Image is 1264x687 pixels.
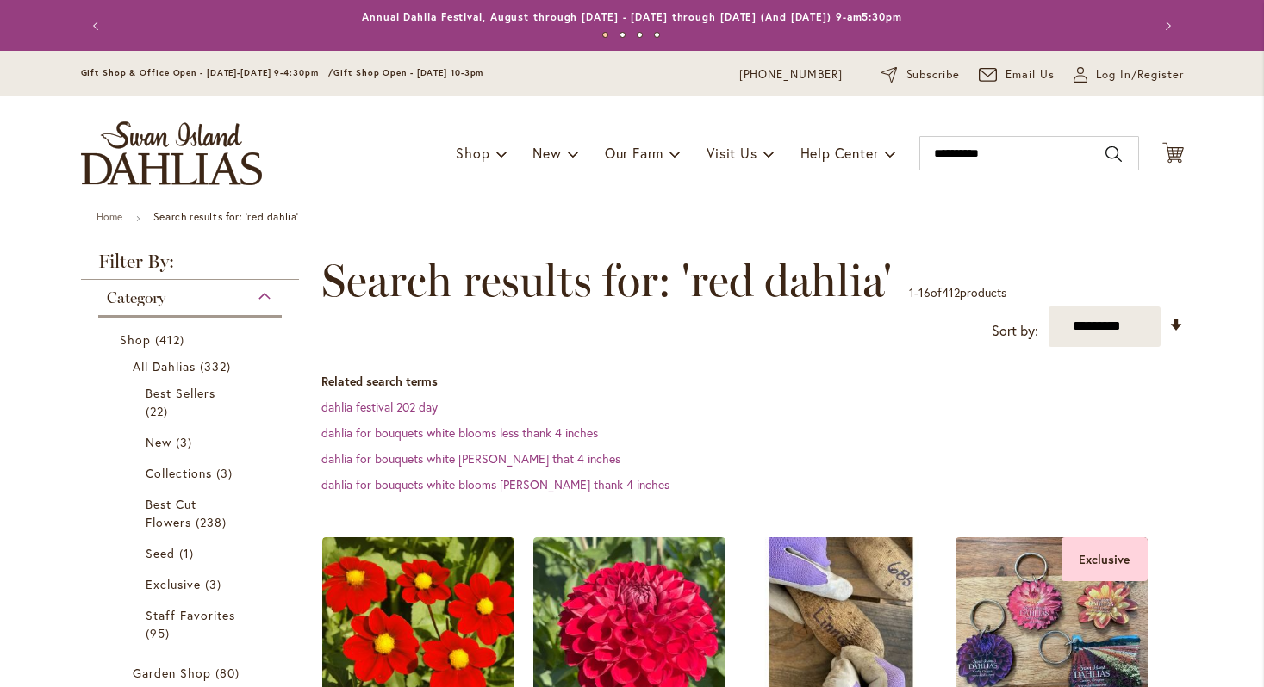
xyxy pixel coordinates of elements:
[881,66,960,84] a: Subscribe
[146,384,240,420] a: Best Sellers
[120,331,265,349] a: Shop
[146,433,240,451] a: New
[146,607,236,623] span: Staff Favorites
[654,32,660,38] button: 4 of 4
[362,10,902,23] a: Annual Dahlia Festival, August through [DATE] - [DATE] through [DATE] (And [DATE]) 9-am5:30pm
[942,284,960,300] span: 412
[196,513,231,531] span: 238
[800,144,879,162] span: Help Center
[146,606,240,642] a: Staff Favorites
[146,544,240,562] a: Seed
[120,331,151,348] span: Shop
[200,357,235,375] span: 332
[1006,66,1055,84] span: Email Us
[605,144,663,162] span: Our Farm
[215,664,244,682] span: 80
[321,255,892,306] span: Search results for: 'red dahlia'
[979,66,1055,84] a: Email Us
[918,284,931,300] span: 16
[146,465,213,481] span: Collections
[1149,9,1184,43] button: Next
[1062,537,1148,581] div: Exclusive
[176,433,196,451] span: 3
[321,476,669,492] a: dahlia for bouquets white blooms [PERSON_NAME] thank 4 inches
[81,252,300,280] strong: Filter By:
[133,664,252,682] a: Garden Shop
[532,144,561,162] span: New
[333,67,483,78] span: Gift Shop Open - [DATE] 10-3pm
[153,210,299,223] strong: Search results for: 'red dahlia'
[620,32,626,38] button: 2 of 4
[133,358,196,374] span: All Dahlias
[146,545,175,561] span: Seed
[146,464,240,482] a: Collections
[179,544,198,562] span: 1
[216,464,237,482] span: 3
[146,385,216,401] span: Best Sellers
[81,9,115,43] button: Previous
[107,288,165,307] span: Category
[909,284,914,300] span: 1
[97,210,123,223] a: Home
[321,399,438,415] a: dahlia festival 202 day
[146,576,201,592] span: Exclusive
[205,575,226,593] span: 3
[146,495,240,531] a: Best Cut Flowers
[133,665,212,681] span: Garden Shop
[146,402,172,420] span: 22
[155,331,189,349] span: 412
[133,357,252,375] a: All Dahlias
[906,66,961,84] span: Subscribe
[1074,66,1184,84] a: Log In/Register
[739,66,844,84] a: [PHONE_NUMBER]
[146,434,171,450] span: New
[1096,66,1184,84] span: Log In/Register
[146,624,174,642] span: 95
[637,32,643,38] button: 3 of 4
[321,424,598,441] a: dahlia for bouquets white blooms less thank 4 inches
[146,575,240,593] a: Exclusive
[456,144,489,162] span: Shop
[602,32,608,38] button: 1 of 4
[81,67,334,78] span: Gift Shop & Office Open - [DATE]-[DATE] 9-4:30pm /
[321,450,620,467] a: dahlia for bouquets white [PERSON_NAME] that 4 inches
[321,373,1184,390] dt: Related search terms
[146,496,196,530] span: Best Cut Flowers
[707,144,757,162] span: Visit Us
[909,279,1006,306] p: - of products
[992,315,1038,347] label: Sort by:
[81,121,262,185] a: store logo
